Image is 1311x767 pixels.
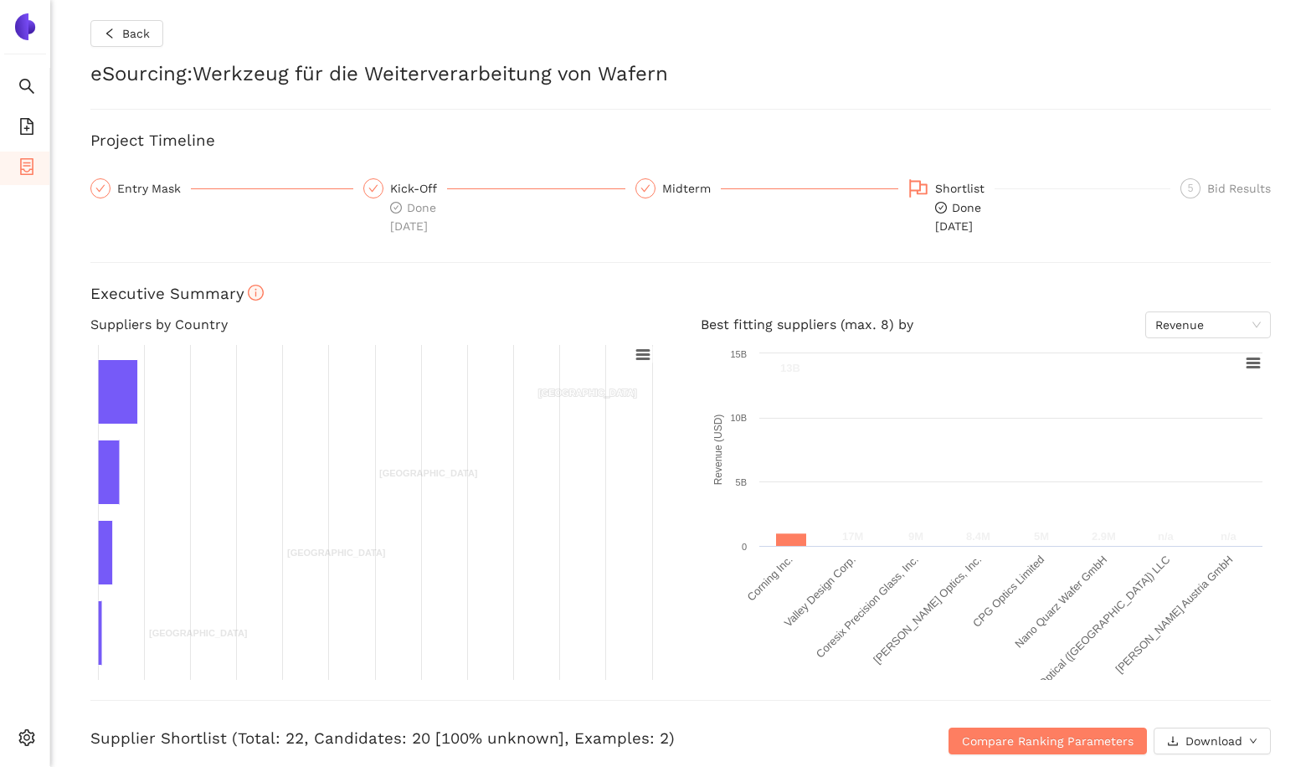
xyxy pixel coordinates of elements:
div: Midterm [662,178,721,198]
text: Corning Inc. [745,553,795,604]
span: download [1167,735,1179,749]
h2: eSourcing : Werkzeug für die Weiterverarbeitung von Wafern [90,60,1271,89]
span: Compare Ranking Parameters [962,732,1134,750]
span: Revenue [1155,312,1261,337]
span: check [640,183,650,193]
span: check [368,183,378,193]
span: Bid Results [1207,182,1271,195]
text: Valley Design Corp. [782,553,858,630]
div: Shortlist [935,178,995,198]
text: 15B [730,349,747,359]
h4: Suppliers by Country [90,311,661,338]
text: Revenue (USD) [712,414,724,486]
text: CPG Optics Limited [970,553,1046,630]
span: check-circle [935,202,947,214]
span: down [1249,737,1257,747]
text: 10B [730,413,747,423]
text: Nano Quarz Wafer GmbH [1012,553,1109,651]
text: 9M [908,530,923,543]
div: Entry Mask [117,178,191,198]
span: Download [1185,732,1242,750]
span: Done [DATE] [390,201,436,233]
img: Logo [12,13,39,40]
span: check [95,183,105,193]
text: n/a [1221,530,1237,543]
text: 0 [742,542,747,552]
text: 8.4M [966,530,990,543]
div: Kick-Off [390,178,447,198]
text: Knight Optical ([GEOGRAPHIC_DATA]) LLC [1012,553,1173,714]
span: Back [122,24,150,43]
text: 2.9M [1092,530,1116,543]
text: n/a [1158,530,1175,543]
span: Done [DATE] [935,201,981,233]
span: check-circle [390,202,402,214]
text: [PERSON_NAME] Austria GmbH [1113,553,1236,676]
span: flag [908,178,928,198]
h3: Project Timeline [90,130,1271,152]
span: file-add [18,112,35,146]
span: left [104,28,116,41]
h3: Executive Summary [90,283,1271,305]
button: downloadDownloaddown [1154,728,1271,754]
text: [GEOGRAPHIC_DATA] [287,548,386,558]
text: 13B [780,362,800,374]
span: setting [18,723,35,757]
h4: Best fitting suppliers (max. 8) by [701,311,1271,338]
div: Shortlistcheck-circleDone[DATE] [908,178,1171,235]
text: 5B [736,477,747,487]
text: [GEOGRAPHIC_DATA] [149,628,248,638]
button: Compare Ranking Parameters [949,728,1147,754]
text: 17M [842,530,863,543]
text: [GEOGRAPHIC_DATA] [379,468,478,478]
text: [PERSON_NAME] Optics, Inc. [871,553,984,667]
text: Coresix Precision Glass, Inc. [814,553,921,661]
span: search [18,72,35,106]
h3: Supplier Shortlist (Total: 22, Candidates: 20 [100% unknown], Examples: 2) [90,728,877,749]
span: info-circle [248,285,264,301]
span: container [18,152,35,186]
text: 5M [1034,530,1049,543]
text: [GEOGRAPHIC_DATA] [538,388,637,398]
span: 5 [1188,183,1194,194]
button: leftBack [90,20,163,47]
